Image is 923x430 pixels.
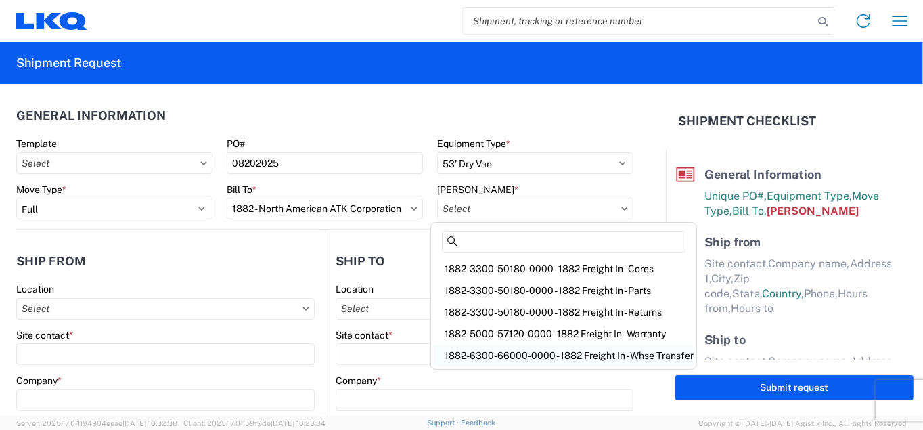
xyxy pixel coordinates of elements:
label: Location [16,283,54,295]
a: Feedback [461,418,495,427]
span: Client: 2025.17.0-159f9de [183,419,325,427]
span: General Information [704,167,821,181]
span: Unique PO#, [704,190,767,202]
div: 1882-5000-57120-0000 - 1882 Freight In - Warranty [434,323,694,345]
div: 1882-6300-66000-0000 - 1882 Freight In - Whse Transfer [434,345,694,366]
a: Support [427,418,461,427]
h2: General Information [16,109,166,123]
label: Site contact [16,329,73,341]
label: Site contact [336,329,392,341]
span: Company name, [768,355,850,368]
span: State, [732,287,762,300]
span: Bill To, [732,205,767,217]
span: Site contact, [704,257,768,270]
input: Select [437,198,633,219]
span: [DATE] 10:32:38 [122,419,177,427]
span: Equipment Type, [767,190,852,202]
input: Select [16,152,212,174]
input: Select [336,298,633,320]
h2: Ship from [16,255,86,268]
span: Site contact, [704,355,768,368]
span: [DATE] 10:23:34 [271,419,325,427]
input: Select [227,198,423,219]
h2: Shipment Request [16,55,121,71]
label: Equipment Type [437,137,510,150]
label: Template [16,137,57,150]
span: Company name, [768,257,850,270]
span: [PERSON_NAME] [767,205,859,217]
span: Server: 2025.17.0-1194904eeae [16,419,177,427]
label: Company [336,374,381,387]
label: [PERSON_NAME] [437,184,518,196]
input: Shipment, tracking or reference number [463,8,813,34]
span: Ship to [704,332,746,347]
h2: Shipment Checklist [678,113,816,129]
span: City, [711,272,734,285]
h2: Ship to [336,255,385,268]
span: Copyright © [DATE]-[DATE] Agistix Inc., All Rights Reserved [698,417,907,429]
span: Ship from [704,235,761,249]
div: 1882-3300-50180-0000 - 1882 Freight In - Cores [434,258,694,280]
label: Company [16,374,62,387]
div: 1882-3300-50180-0000 - 1882 Freight In - Parts [434,280,694,301]
button: Submit request [675,375,914,400]
label: Move Type [16,184,66,196]
div: 1882-3300-50180-0000 - 1882 Freight In - Returns [434,301,694,323]
label: Location [336,283,374,295]
span: Hours to [731,302,773,315]
span: Country, [762,287,804,300]
input: Select [16,298,315,320]
label: PO# [227,137,245,150]
span: Phone, [804,287,838,300]
label: Bill To [227,184,256,196]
